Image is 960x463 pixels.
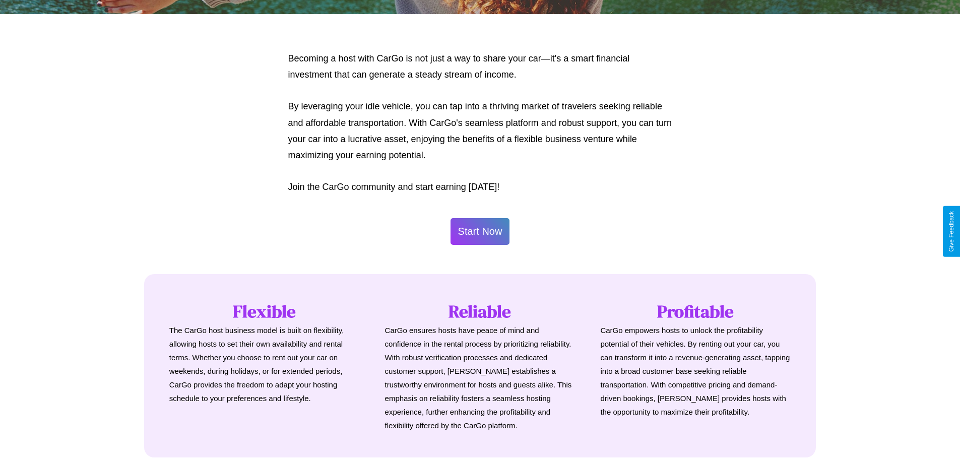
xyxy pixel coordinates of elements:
p: Join the CarGo community and start earning [DATE]! [288,179,672,195]
p: Becoming a host with CarGo is not just a way to share your car—it's a smart financial investment ... [288,50,672,83]
p: CarGo ensures hosts have peace of mind and confidence in the rental process by prioritizing relia... [385,323,575,432]
h1: Profitable [600,299,791,323]
div: Give Feedback [948,211,955,252]
h1: Reliable [385,299,575,323]
button: Start Now [451,218,510,245]
p: The CarGo host business model is built on flexibility, allowing hosts to set their own availabili... [169,323,360,405]
h1: Flexible [169,299,360,323]
p: CarGo empowers hosts to unlock the profitability potential of their vehicles. By renting out your... [600,323,791,419]
p: By leveraging your idle vehicle, you can tap into a thriving market of travelers seeking reliable... [288,98,672,164]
